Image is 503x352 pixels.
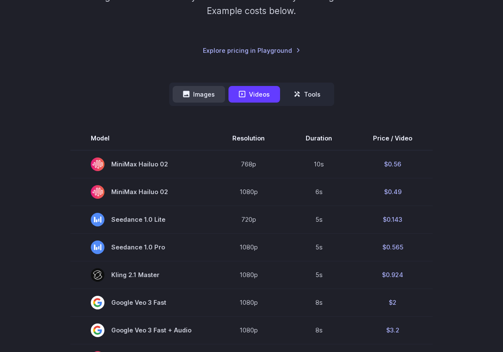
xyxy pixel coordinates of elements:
[203,46,301,55] a: Explore pricing in Playground
[285,150,353,178] td: 10s
[91,157,191,171] span: MiniMax Hailuo 02
[173,86,225,103] button: Images
[91,268,191,282] span: Kling 2.1 Master
[353,233,433,261] td: $0.565
[212,150,285,178] td: 768p
[285,261,353,289] td: 5s
[353,289,433,316] td: $2
[285,289,353,316] td: 8s
[285,316,353,344] td: 8s
[285,233,353,261] td: 5s
[285,206,353,233] td: 5s
[353,316,433,344] td: $3.2
[91,185,191,199] span: MiniMax Hailuo 02
[228,86,280,103] button: Videos
[212,206,285,233] td: 720p
[212,261,285,289] td: 1080p
[212,178,285,206] td: 1080p
[353,150,433,178] td: $0.56
[212,289,285,316] td: 1080p
[91,296,191,309] span: Google Veo 3 Fast
[70,126,212,150] th: Model
[283,86,331,103] button: Tools
[212,233,285,261] td: 1080p
[91,213,191,226] span: Seedance 1.0 Lite
[353,178,433,206] td: $0.49
[285,178,353,206] td: 6s
[353,126,433,150] th: Price / Video
[91,323,191,337] span: Google Veo 3 Fast + Audio
[91,240,191,254] span: Seedance 1.0 Pro
[212,316,285,344] td: 1080p
[285,126,353,150] th: Duration
[353,206,433,233] td: $0.143
[212,126,285,150] th: Resolution
[353,261,433,289] td: $0.924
